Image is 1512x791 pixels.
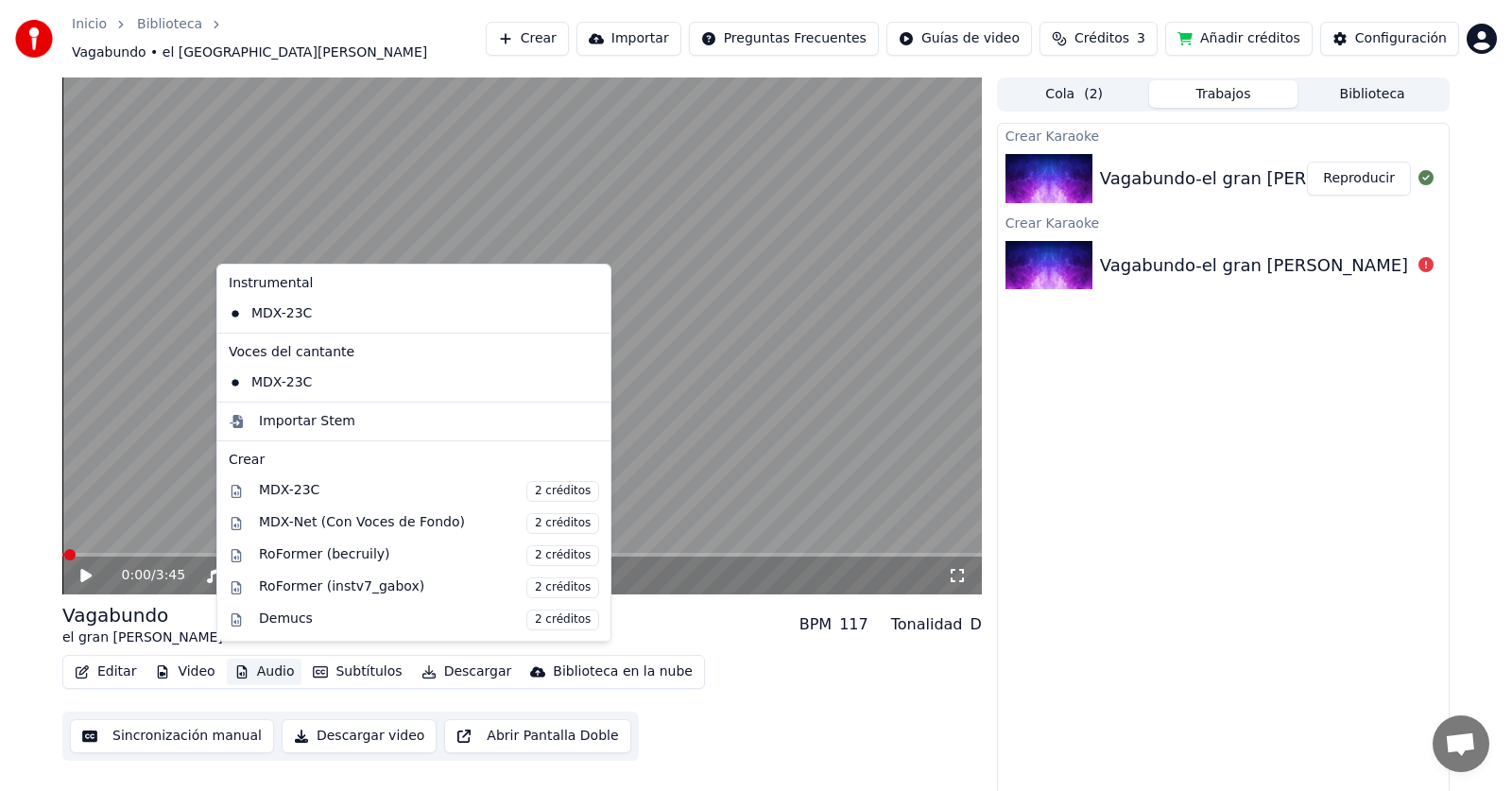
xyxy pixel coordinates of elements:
[576,22,681,56] button: Importar
[526,513,599,534] span: 2 créditos
[259,513,599,534] div: MDX-Net (Con Voces de Fondo)
[1074,29,1129,48] span: Créditos
[137,15,202,34] a: Biblioteca
[998,211,1449,233] div: Crear Karaoke
[72,43,427,62] span: Vagabundo • el [GEOGRAPHIC_DATA][PERSON_NAME]
[444,719,630,753] button: Abrir Pantalla Doble
[259,577,599,598] div: RoFormer (instv7_gabox)
[259,481,599,502] div: MDX-23C
[886,22,1032,56] button: Guías de video
[1355,29,1447,48] div: Configuración
[305,659,409,685] button: Subtítulos
[229,451,599,470] div: Crear
[72,15,107,34] a: Inicio
[1307,162,1411,196] button: Reproducir
[156,566,185,585] span: 3:45
[839,613,868,636] div: 117
[221,368,578,398] div: MDX-23C
[221,299,578,329] div: MDX-23C
[553,662,693,681] div: Biblioteca en la nube
[1433,715,1489,772] div: Chat abierto
[1149,80,1298,108] button: Trabajos
[526,481,599,502] span: 2 créditos
[998,124,1449,146] div: Crear Karaoke
[147,659,222,685] button: Video
[221,268,607,299] div: Instrumental
[1297,80,1447,108] button: Biblioteca
[1137,29,1145,48] span: 3
[62,602,223,628] div: Vagabundo
[259,610,599,630] div: Demucs
[1039,22,1158,56] button: Créditos3
[15,20,53,58] img: youka
[122,566,167,585] div: /
[227,659,302,685] button: Audio
[62,628,223,647] div: el gran [PERSON_NAME]
[1100,165,1408,192] div: Vagabundo-el gran [PERSON_NAME]
[526,545,599,566] span: 2 créditos
[259,545,599,566] div: RoFormer (becruily)
[799,613,832,636] div: BPM
[72,15,486,62] nav: breadcrumb
[221,337,607,368] div: Voces del cantante
[526,610,599,630] span: 2 créditos
[486,22,569,56] button: Crear
[70,719,274,753] button: Sincronización manual
[891,613,963,636] div: Tonalidad
[1320,22,1459,56] button: Configuración
[122,566,151,585] span: 0:00
[526,577,599,598] span: 2 créditos
[1084,85,1103,104] span: ( 2 )
[282,719,437,753] button: Descargar video
[259,412,355,431] div: Importar Stem
[689,22,879,56] button: Preguntas Frecuentes
[1165,22,1313,56] button: Añadir créditos
[971,613,982,636] div: D
[1000,80,1149,108] button: Cola
[1100,252,1408,279] div: Vagabundo-el gran [PERSON_NAME]
[67,659,144,685] button: Editar
[414,659,520,685] button: Descargar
